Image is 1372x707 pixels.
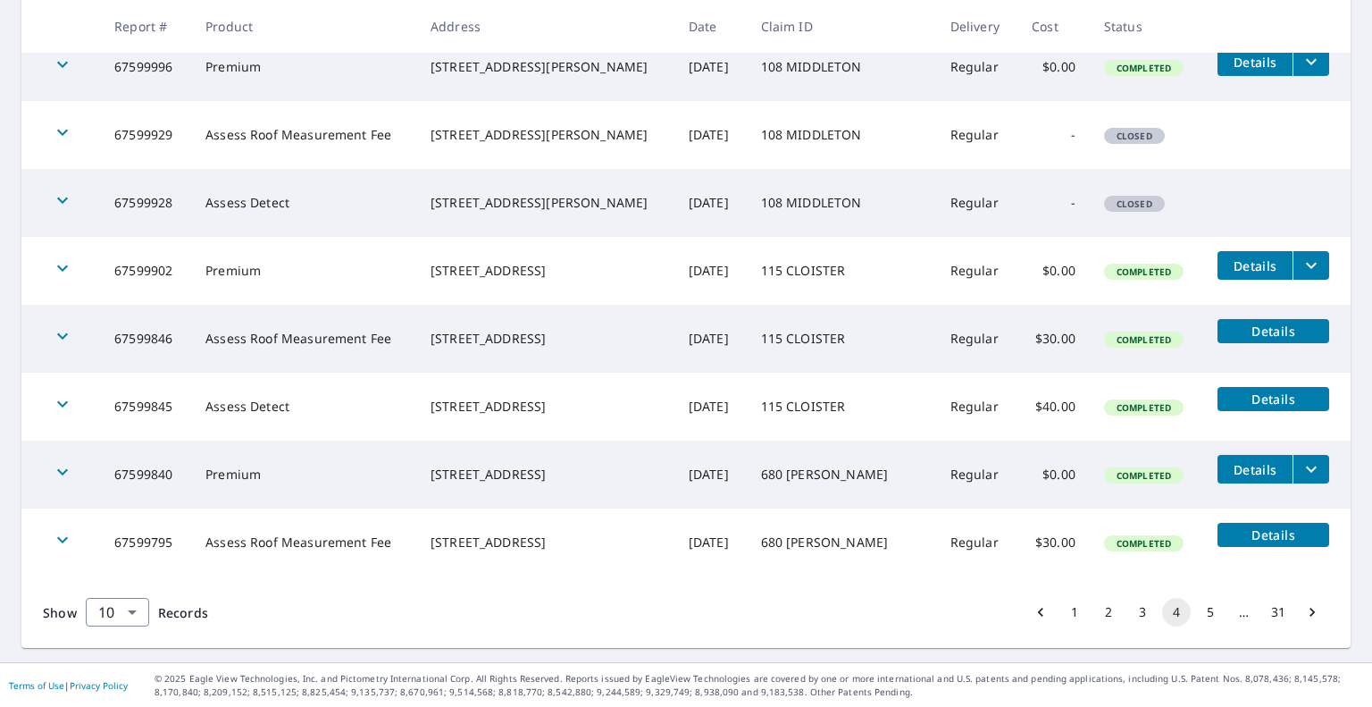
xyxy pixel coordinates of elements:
[1106,198,1163,210] span: Closed
[100,237,191,305] td: 67599902
[936,441,1017,509] td: Regular
[100,169,191,237] td: 67599928
[1217,455,1293,484] button: detailsBtn-67599840
[191,33,416,101] td: Premium
[747,509,936,577] td: 680 [PERSON_NAME]
[1017,305,1090,373] td: $30.00
[747,237,936,305] td: 115 CLOISTER
[191,237,416,305] td: Premium
[1017,101,1090,169] td: -
[431,126,660,144] div: [STREET_ADDRESS][PERSON_NAME]
[674,305,747,373] td: [DATE]
[1228,391,1318,408] span: Details
[1228,323,1318,340] span: Details
[431,330,660,348] div: [STREET_ADDRESS]
[1026,598,1055,627] button: Go to previous page
[1298,598,1326,627] button: Go to next page
[1217,523,1329,547] button: detailsBtn-67599795
[1228,461,1282,478] span: Details
[1106,401,1182,414] span: Completed
[674,509,747,577] td: [DATE]
[1264,598,1293,627] button: Go to page 31
[747,101,936,169] td: 108 MIDDLETON
[1293,47,1329,76] button: filesDropdownBtn-67599996
[9,680,128,691] p: |
[1217,387,1329,411] button: detailsBtn-67599845
[1217,251,1293,280] button: detailsBtn-67599902
[431,194,660,212] div: [STREET_ADDRESS][PERSON_NAME]
[100,373,191,441] td: 67599845
[1162,598,1191,627] button: page 4
[1217,319,1329,343] button: detailsBtn-67599846
[1106,62,1182,74] span: Completed
[431,58,660,76] div: [STREET_ADDRESS][PERSON_NAME]
[747,373,936,441] td: 115 CLOISTER
[747,441,936,509] td: 680 [PERSON_NAME]
[191,509,416,577] td: Assess Roof Measurement Fee
[674,101,747,169] td: [DATE]
[1017,237,1090,305] td: $0.00
[936,33,1017,101] td: Regular
[747,33,936,101] td: 108 MIDDLETON
[936,169,1017,237] td: Regular
[86,587,149,637] div: 10
[1106,469,1182,482] span: Completed
[1017,169,1090,237] td: -
[1094,598,1123,627] button: Go to page 2
[431,398,660,416] div: [STREET_ADDRESS]
[191,305,416,373] td: Assess Roof Measurement Fee
[1017,373,1090,441] td: $40.00
[1060,598,1089,627] button: Go to page 1
[43,604,77,621] span: Show
[1106,333,1182,346] span: Completed
[100,305,191,373] td: 67599846
[1196,598,1225,627] button: Go to page 5
[936,237,1017,305] td: Regular
[9,679,64,692] a: Terms of Use
[158,604,208,621] span: Records
[431,262,660,280] div: [STREET_ADDRESS]
[191,169,416,237] td: Assess Detect
[674,237,747,305] td: [DATE]
[100,441,191,509] td: 67599840
[1024,598,1329,627] nav: pagination navigation
[936,101,1017,169] td: Regular
[70,679,128,692] a: Privacy Policy
[1128,598,1157,627] button: Go to page 3
[100,509,191,577] td: 67599795
[191,373,416,441] td: Assess Detect
[674,373,747,441] td: [DATE]
[155,672,1363,699] p: © 2025 Eagle View Technologies, Inc. and Pictometry International Corp. All Rights Reserved. Repo...
[747,169,936,237] td: 108 MIDDLETON
[674,441,747,509] td: [DATE]
[100,101,191,169] td: 67599929
[1017,441,1090,509] td: $0.00
[191,101,416,169] td: Assess Roof Measurement Fee
[936,509,1017,577] td: Regular
[1293,251,1329,280] button: filesDropdownBtn-67599902
[1106,537,1182,550] span: Completed
[747,305,936,373] td: 115 CLOISTER
[1017,509,1090,577] td: $30.00
[1230,603,1259,621] div: …
[1017,33,1090,101] td: $0.00
[86,598,149,627] div: Show 10 records
[100,33,191,101] td: 67599996
[1106,130,1163,142] span: Closed
[1228,54,1282,71] span: Details
[936,373,1017,441] td: Regular
[1106,265,1182,278] span: Completed
[1228,526,1318,543] span: Details
[431,466,660,484] div: [STREET_ADDRESS]
[1217,47,1293,76] button: detailsBtn-67599996
[674,33,747,101] td: [DATE]
[1293,455,1329,484] button: filesDropdownBtn-67599840
[191,441,416,509] td: Premium
[431,534,660,551] div: [STREET_ADDRESS]
[1228,257,1282,274] span: Details
[936,305,1017,373] td: Regular
[674,169,747,237] td: [DATE]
